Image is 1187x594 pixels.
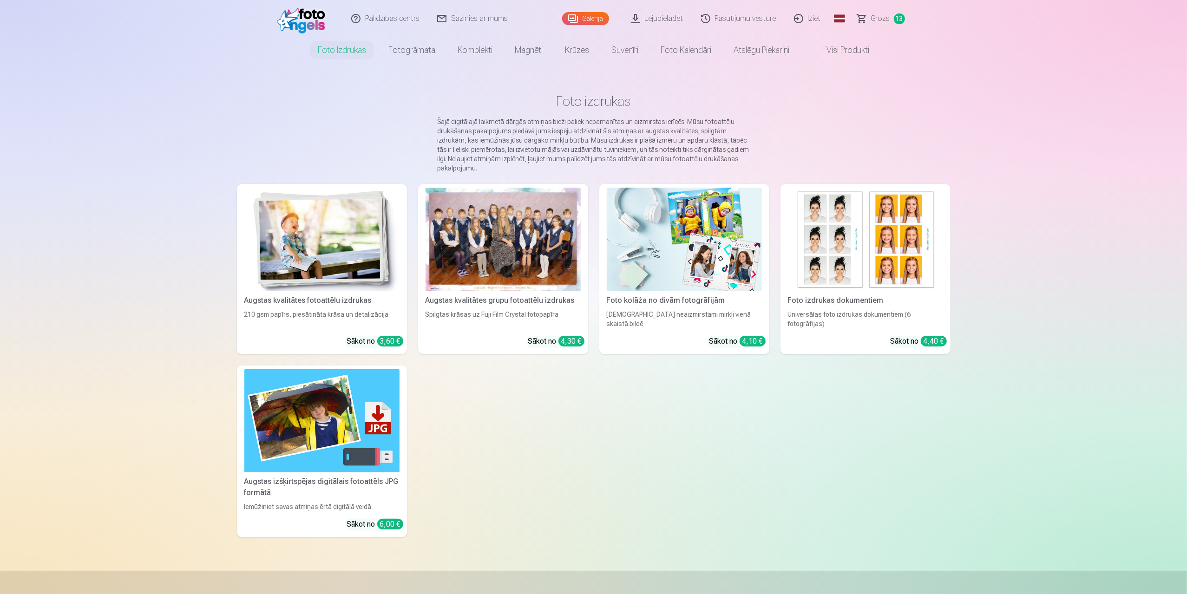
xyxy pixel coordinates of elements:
[600,37,649,63] a: Suvenīri
[244,188,400,291] img: Augstas kvalitātes fotoattēlu izdrukas
[244,369,400,473] img: Augstas izšķirtspējas digitālais fotoattēls JPG formātā
[241,476,403,498] div: Augstas izšķirtspējas digitālais fotoattēls JPG formātā
[603,310,766,328] div: [DEMOGRAPHIC_DATA] neaizmirstami mirkļi vienā skaistā bildē
[800,37,880,63] a: Visi produkti
[377,336,403,346] div: 3,60 €
[347,336,403,347] div: Sākot no
[871,13,890,24] span: Grozs
[418,184,588,354] a: Augstas kvalitātes grupu fotoattēlu izdrukasSpilgtas krāsas uz Fuji Film Crystal fotopapīraSākot ...
[241,295,403,306] div: Augstas kvalitātes fotoattēlu izdrukas
[438,117,750,173] p: Šajā digitālajā laikmetā dārgās atmiņas bieži paliek nepamanītas un aizmirstas ierīcēs. Mūsu foto...
[241,502,403,511] div: Iemūžiniet savas atmiņas ērtā digitālā veidā
[599,184,769,354] a: Foto kolāža no divām fotogrāfijāmFoto kolāža no divām fotogrāfijām[DEMOGRAPHIC_DATA] neaizmirstam...
[784,310,947,328] div: Universālas foto izdrukas dokumentiem (6 fotogrāfijas)
[709,336,766,347] div: Sākot no
[422,310,584,328] div: Spilgtas krāsas uz Fuji Film Crystal fotopapīra
[722,37,800,63] a: Atslēgu piekariņi
[504,37,554,63] a: Magnēti
[921,336,947,346] div: 4,40 €
[307,37,377,63] a: Foto izdrukas
[244,93,943,110] h1: Foto izdrukas
[554,37,600,63] a: Krūzes
[241,310,403,328] div: 210 gsm papīrs, piesātināta krāsa un detalizācija
[237,366,407,538] a: Augstas izšķirtspējas digitālais fotoattēls JPG formātāAugstas izšķirtspējas digitālais fotoattēl...
[607,188,762,291] img: Foto kolāža no divām fotogrāfijām
[377,37,446,63] a: Fotogrāmata
[788,188,943,291] img: Foto izdrukas dokumentiem
[277,4,330,33] img: /fa1
[780,184,951,354] a: Foto izdrukas dokumentiemFoto izdrukas dokumentiemUniversālas foto izdrukas dokumentiem (6 fotogr...
[422,295,584,306] div: Augstas kvalitātes grupu fotoattēlu izdrukas
[446,37,504,63] a: Komplekti
[562,12,609,25] a: Galerija
[347,519,403,530] div: Sākot no
[784,295,947,306] div: Foto izdrukas dokumentiem
[891,336,947,347] div: Sākot no
[603,295,766,306] div: Foto kolāža no divām fotogrāfijām
[558,336,584,346] div: 4,30 €
[740,336,766,346] div: 4,10 €
[528,336,584,347] div: Sākot no
[237,184,407,354] a: Augstas kvalitātes fotoattēlu izdrukasAugstas kvalitātes fotoattēlu izdrukas210 gsm papīrs, piesā...
[894,13,905,24] span: 13
[649,37,722,63] a: Foto kalendāri
[377,519,403,529] div: 6,00 €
